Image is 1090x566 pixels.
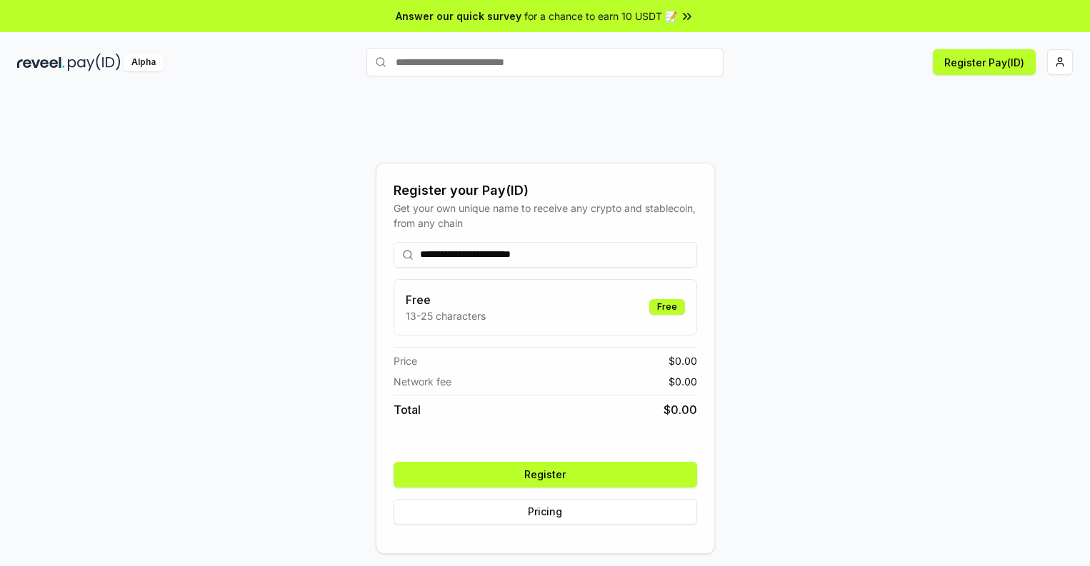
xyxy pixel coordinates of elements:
[394,374,451,389] span: Network fee
[68,54,121,71] img: pay_id
[394,181,697,201] div: Register your Pay(ID)
[17,54,65,71] img: reveel_dark
[394,401,421,418] span: Total
[933,49,1036,75] button: Register Pay(ID)
[124,54,164,71] div: Alpha
[406,308,486,323] p: 13-25 characters
[394,353,417,368] span: Price
[524,9,677,24] span: for a chance to earn 10 USDT 📝
[394,462,697,487] button: Register
[406,291,486,308] h3: Free
[394,201,697,231] div: Get your own unique name to receive any crypto and stablecoin, from any chain
[664,401,697,418] span: $ 0.00
[669,353,697,368] span: $ 0.00
[649,299,685,315] div: Free
[396,9,521,24] span: Answer our quick survey
[394,499,697,525] button: Pricing
[669,374,697,389] span: $ 0.00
